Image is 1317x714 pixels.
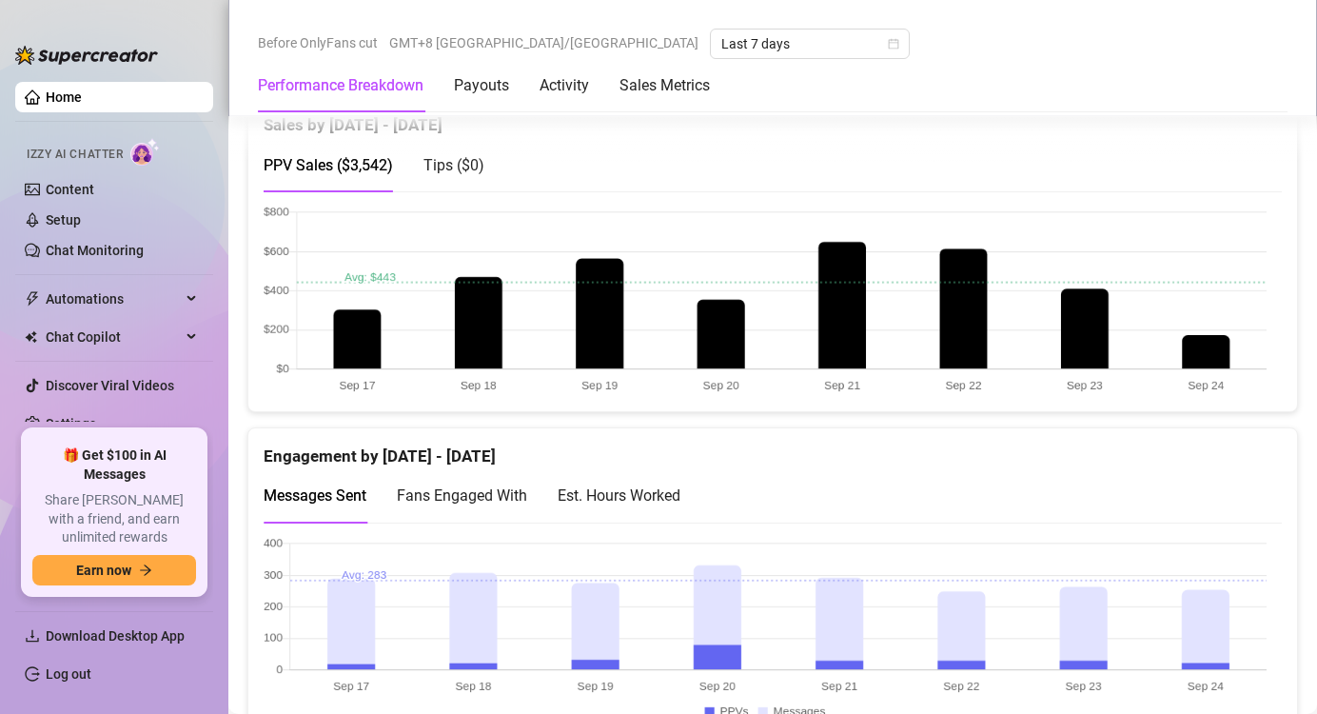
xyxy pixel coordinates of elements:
[15,46,158,65] img: logo-BBDzfeDw.svg
[46,182,94,197] a: Content
[46,89,82,105] a: Home
[46,628,185,644] span: Download Desktop App
[46,378,174,393] a: Discover Viral Videos
[540,74,589,97] div: Activity
[454,74,509,97] div: Payouts
[46,322,181,352] span: Chat Copilot
[32,555,196,585] button: Earn nowarrow-right
[264,486,366,505] span: Messages Sent
[27,146,123,164] span: Izzy AI Chatter
[139,564,152,577] span: arrow-right
[46,666,91,682] a: Log out
[32,491,196,547] span: Share [PERSON_NAME] with a friend, and earn unlimited rewards
[46,212,81,228] a: Setup
[76,563,131,578] span: Earn now
[46,243,144,258] a: Chat Monitoring
[46,416,96,431] a: Settings
[619,74,710,97] div: Sales Metrics
[25,628,40,644] span: download
[423,156,484,174] span: Tips ( $0 )
[32,446,196,484] span: 🎁 Get $100 in AI Messages
[130,138,160,166] img: AI Chatter
[25,330,37,344] img: Chat Copilot
[397,486,527,505] span: Fans Engaged With
[264,428,1282,469] div: Engagement by [DATE] - [DATE]
[258,29,378,57] span: Before OnlyFans cut
[264,97,1282,138] div: Sales by [DATE] - [DATE]
[264,156,393,174] span: PPV Sales ( $3,542 )
[888,38,899,50] span: calendar
[721,30,898,58] span: Last 7 days
[558,484,680,507] div: Est. Hours Worked
[258,74,423,97] div: Performance Breakdown
[46,284,181,314] span: Automations
[389,29,698,57] span: GMT+8 [GEOGRAPHIC_DATA]/[GEOGRAPHIC_DATA]
[25,291,40,307] span: thunderbolt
